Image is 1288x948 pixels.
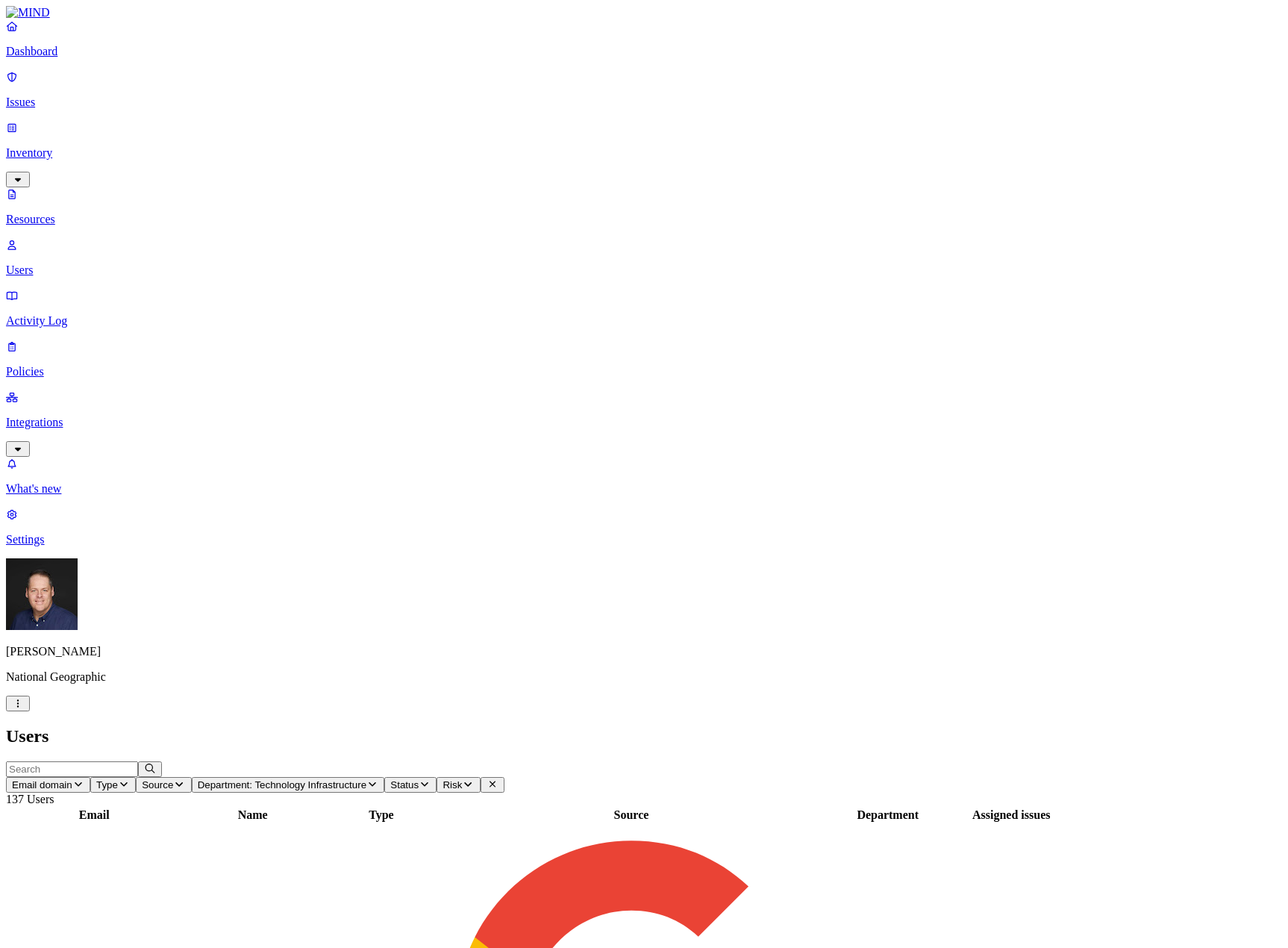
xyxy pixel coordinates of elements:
[96,779,118,790] span: Type
[6,645,1282,658] p: [PERSON_NAME]
[6,670,1282,684] p: National Geographic
[443,779,462,790] span: Risk
[184,808,322,822] div: Name
[8,808,181,822] div: Email
[6,45,1282,58] p: Dashboard
[825,808,951,822] div: Department
[6,146,1282,160] p: Inventory
[953,808,1069,822] div: Assigned issues
[6,416,1282,429] p: Integrations
[6,365,1282,378] p: Policies
[6,793,54,805] span: 137 Users
[6,558,78,630] img: Mark DeCarlo
[6,6,50,19] img: MIND
[6,213,1282,226] p: Resources
[6,96,1282,109] p: Issues
[6,533,1282,546] p: Settings
[390,779,419,790] span: Status
[325,808,437,822] div: Type
[440,808,822,822] div: Source
[198,779,366,790] span: Department: Technology Infrastructure
[6,761,138,777] input: Search
[142,779,173,790] span: Source
[6,726,1282,746] h2: Users
[6,482,1282,496] p: What's new
[12,779,72,790] span: Email domain
[6,263,1282,277] p: Users
[6,314,1282,328] p: Activity Log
